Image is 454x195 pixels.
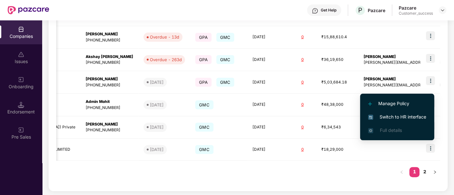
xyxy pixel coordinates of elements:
span: GMC [216,78,235,87]
span: Switch to HR interface [368,113,426,120]
img: svg+xml;base64,PHN2ZyB4bWxucz0iaHR0cDovL3d3dy53My5vcmcvMjAwMC9zdmciIHdpZHRoPSIxMi4yMDEiIGhlaWdodD... [368,102,372,106]
span: Full details [380,127,402,133]
td: [DATE] [247,26,289,49]
div: ₹18,29,000 [321,147,353,153]
span: Manage Policy [368,100,426,107]
td: [DATE] [247,116,289,139]
div: ₹15,88,610.4 [321,34,353,40]
div: [DATE] [150,79,164,85]
div: Akshay [PERSON_NAME] [86,54,133,60]
img: icon [426,144,435,153]
li: Previous Page [396,167,407,177]
div: [PHONE_NUMBER] [86,82,133,88]
div: Pazcare [368,7,385,13]
span: GPA [195,78,212,87]
div: 0 [294,124,311,130]
div: Overdue - 13d [150,34,179,40]
span: GMC [216,33,235,42]
button: left [396,167,407,177]
span: GMC [195,145,213,154]
button: right [430,167,440,177]
div: Admin Mohit [86,99,133,105]
img: icon [426,76,435,85]
div: Get Help [321,8,336,13]
img: icon [426,54,435,63]
span: GMC [195,123,213,132]
span: left [400,170,404,174]
td: [DATE] [247,94,289,116]
div: 0 [294,34,311,40]
img: svg+xml;base64,PHN2ZyB4bWxucz0iaHR0cDovL3d3dy53My5vcmcvMjAwMC9zdmciIHdpZHRoPSIxNi4zNjMiIGhlaWdodD... [368,128,373,133]
img: icon [426,31,435,40]
div: [PHONE_NUMBER] [86,60,133,66]
img: svg+xml;base64,PHN2ZyB3aWR0aD0iMTQuNSIgaGVpZ2h0PSIxNC41IiB2aWV3Qm94PSIwIDAgMTYgMTYiIGZpbGw9Im5vbm... [18,102,24,108]
div: [PERSON_NAME] [86,121,133,127]
img: svg+xml;base64,PHN2ZyBpZD0iSGVscC0zMngzMiIgeG1sbnM9Imh0dHA6Ly93d3cudzMub3JnLzIwMDAvc3ZnIiB3aWR0aD... [312,8,318,14]
div: 0 [294,79,311,85]
span: GPA [195,55,212,64]
img: New Pazcare Logo [8,6,49,14]
img: svg+xml;base64,PHN2ZyBpZD0iSXNzdWVzX2Rpc2FibGVkIiB4bWxucz0iaHR0cDovL3d3dy53My5vcmcvMjAwMC9zdmciIH... [18,51,24,58]
div: ₹36,19,650 [321,57,353,63]
div: ₹5,03,684.18 [321,79,353,85]
a: 2 [419,167,430,177]
div: 0 [294,57,311,63]
span: GMC [195,100,213,109]
div: [PHONE_NUMBER] [86,127,133,133]
img: svg+xml;base64,PHN2ZyBpZD0iRHJvcGRvd24tMzJ4MzIiIHhtbG5zPSJodHRwOi8vd3d3LnczLm9yZy8yMDAwL3N2ZyIgd2... [440,8,445,13]
td: [DATE] [247,139,289,161]
div: [DATE] [150,124,164,130]
div: [PHONE_NUMBER] [86,105,133,111]
div: ₹48,38,000 [321,102,353,108]
div: [DATE] [150,146,164,153]
div: [PERSON_NAME] [86,31,133,37]
li: Next Page [430,167,440,177]
div: ₹6,34,543 [321,124,353,130]
span: P [358,6,362,14]
div: [DATE] [150,102,164,108]
div: [PHONE_NUMBER] [86,37,133,43]
span: right [433,170,437,174]
img: svg+xml;base64,PHN2ZyB4bWxucz0iaHR0cDovL3d3dy53My5vcmcvMjAwMC9zdmciIHdpZHRoPSIxNiIgaGVpZ2h0PSIxNi... [368,115,373,120]
a: 1 [409,167,419,177]
img: svg+xml;base64,PHN2ZyBpZD0iQ29tcGFuaWVzIiB4bWxucz0iaHR0cDovL3d3dy53My5vcmcvMjAwMC9zdmciIHdpZHRoPS... [18,26,24,32]
span: GMC [216,55,235,64]
div: Overdue - 263d [150,56,182,63]
img: svg+xml;base64,PHN2ZyB3aWR0aD0iMjAiIGhlaWdodD0iMjAiIHZpZXdCb3g9IjAgMCAyMCAyMCIgZmlsbD0ibm9uZSIgeG... [18,127,24,133]
div: Pazcare [399,5,433,11]
td: [DATE] [247,49,289,71]
div: 0 [294,147,311,153]
td: [DATE] [247,71,289,94]
img: svg+xml;base64,PHN2ZyB3aWR0aD0iMjAiIGhlaWdodD0iMjAiIHZpZXdCb3g9IjAgMCAyMCAyMCIgZmlsbD0ibm9uZSIgeG... [18,76,24,83]
div: [PERSON_NAME] [86,76,133,82]
div: 0 [294,102,311,108]
div: Customer_success [399,11,433,16]
span: GPA [195,33,212,42]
